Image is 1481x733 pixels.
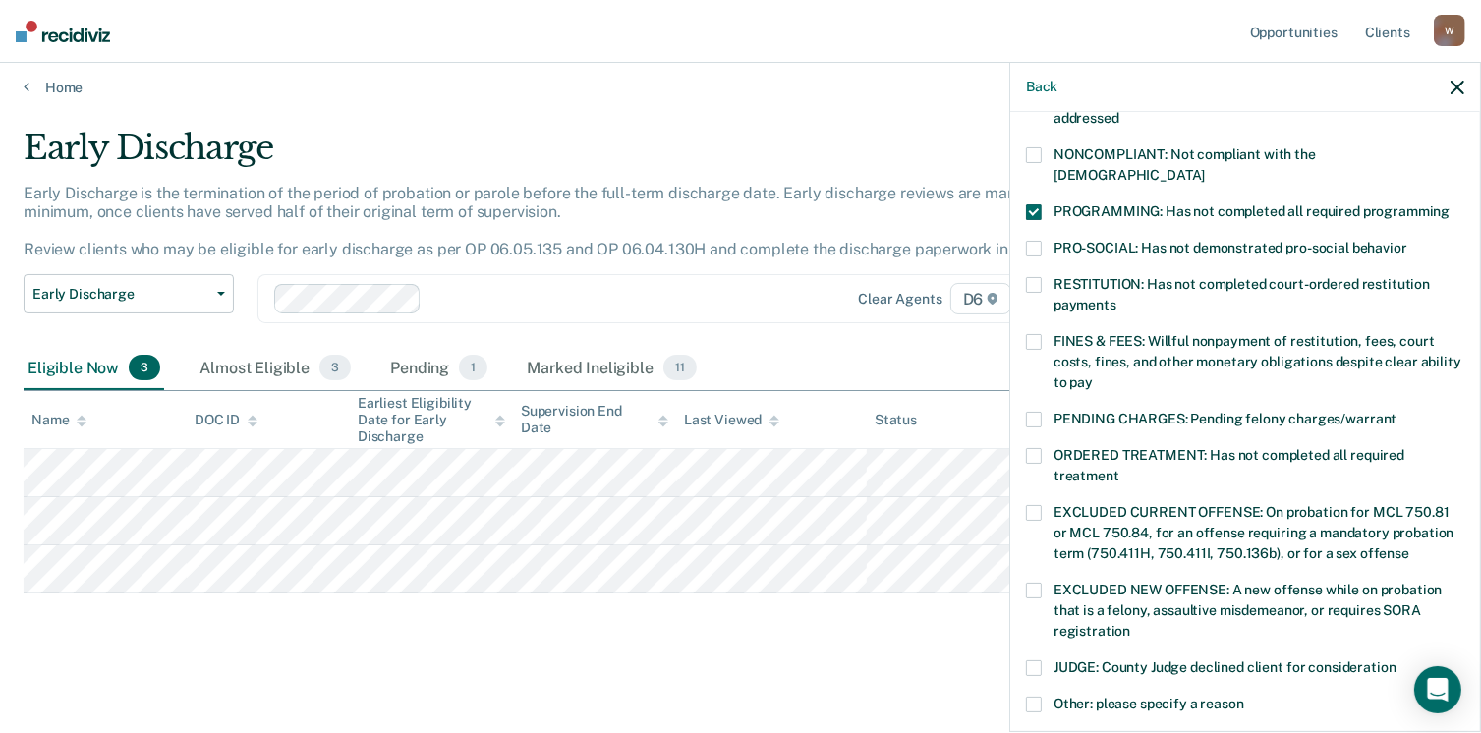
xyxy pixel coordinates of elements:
[663,355,697,380] span: 11
[24,347,164,390] div: Eligible Now
[521,403,668,436] div: Supervision End Date
[1054,696,1244,711] span: Other: please specify a reason
[31,412,86,428] div: Name
[858,291,941,308] div: Clear agents
[129,355,160,380] span: 3
[1054,203,1450,219] span: PROGRAMMING: Has not completed all required programming
[459,355,487,380] span: 1
[1054,240,1407,255] span: PRO-SOCIAL: Has not demonstrated pro-social behavior
[1054,411,1396,426] span: PENDING CHARGES: Pending felony charges/warrant
[195,412,257,428] div: DOC ID
[1054,504,1453,561] span: EXCLUDED CURRENT OFFENSE: On probation for MCL 750.81 or MCL 750.84, for an offense requiring a m...
[1026,79,1057,95] button: Back
[1434,15,1465,46] div: W
[196,347,355,390] div: Almost Eligible
[1054,333,1461,390] span: FINES & FEES: Willful nonpayment of restitution, fees, court costs, fines, and other monetary obl...
[1054,447,1404,483] span: ORDERED TREATMENT: Has not completed all required treatment
[24,184,1080,259] p: Early Discharge is the termination of the period of probation or parole before the full-term disc...
[1054,659,1396,675] span: JUDGE: County Judge declined client for consideration
[358,395,505,444] div: Earliest Eligibility Date for Early Discharge
[1054,276,1430,312] span: RESTITUTION: Has not completed court-ordered restitution payments
[319,355,351,380] span: 3
[1054,582,1442,639] span: EXCLUDED NEW OFFENSE: A new offense while on probation that is a felony, assaultive misdemeanor, ...
[1414,666,1461,713] div: Open Intercom Messenger
[1054,146,1316,183] span: NONCOMPLIANT: Not compliant with the [DEMOGRAPHIC_DATA]
[16,21,110,42] img: Recidiviz
[32,286,209,303] span: Early Discharge
[875,412,917,428] div: Status
[684,412,779,428] div: Last Viewed
[523,347,700,390] div: Marked Ineligible
[24,128,1134,184] div: Early Discharge
[24,79,1457,96] a: Home
[950,283,1012,314] span: D6
[386,347,491,390] div: Pending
